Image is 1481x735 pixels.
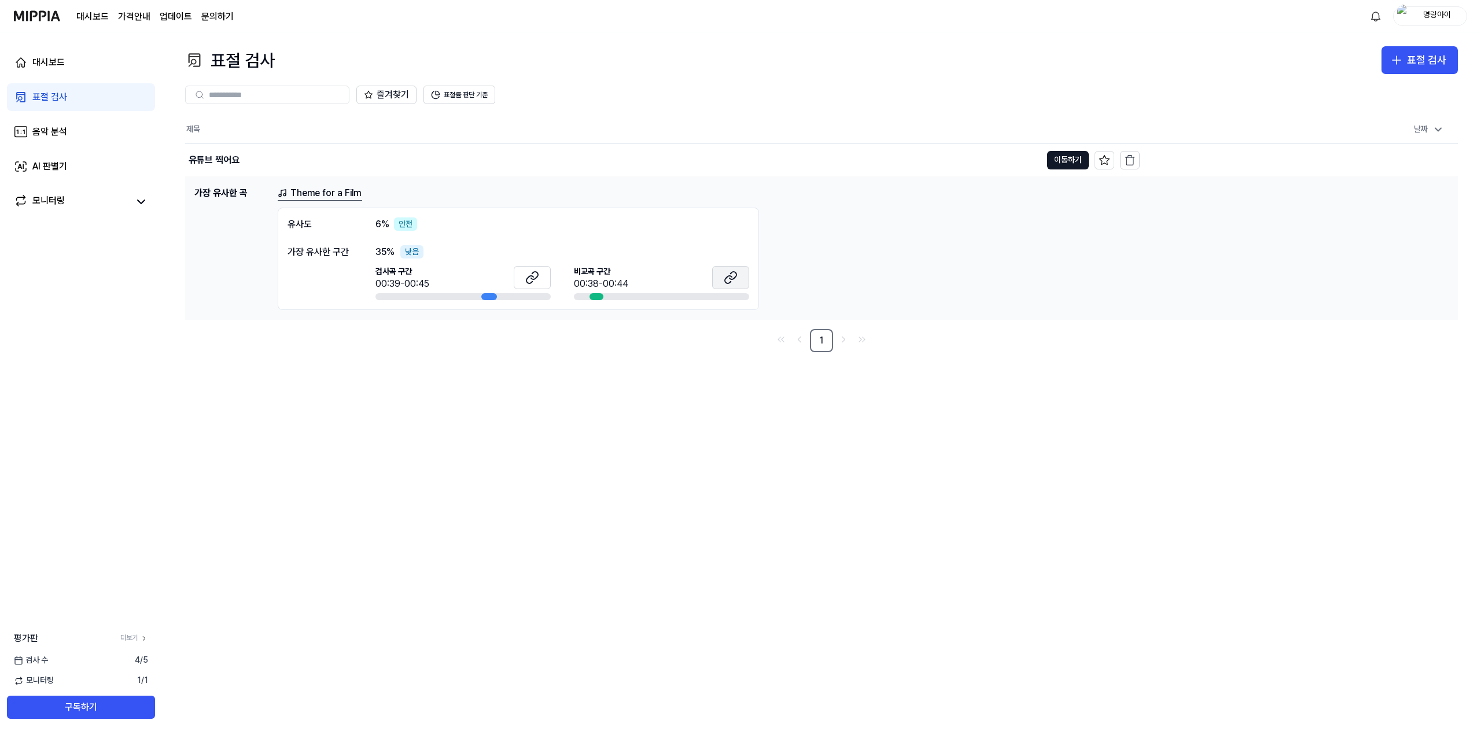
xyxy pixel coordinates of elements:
[185,46,275,74] div: 표절 검사
[32,56,65,69] div: 대시보드
[7,118,155,146] a: 음악 분석
[160,10,192,24] a: 업데이트
[394,217,417,231] div: 안전
[32,194,65,210] div: 모니터링
[194,186,268,311] h1: 가장 유사한 곡
[135,655,148,666] span: 4 / 5
[7,83,155,111] a: 표절 검사
[288,245,352,259] div: 가장 유사한 구간
[1047,151,1089,169] button: 이동하기
[1407,52,1446,69] div: 표절 검사
[7,49,155,76] a: 대시보드
[118,10,150,24] a: 가격안내
[185,116,1140,143] th: 제목
[1393,6,1467,26] button: profile명랑아이
[574,266,628,278] span: 비교곡 구간
[400,245,423,259] div: 낮음
[1414,9,1460,22] div: 명랑아이
[356,86,417,104] button: 즐겨찾기
[76,10,109,24] a: 대시보드
[120,633,148,643] a: 더보기
[773,331,789,348] a: Go to first page
[791,331,808,348] a: Go to previous page
[14,631,38,645] span: 평가판
[835,331,852,348] a: Go to next page
[423,86,495,104] button: 표절률 판단 기준
[201,10,234,24] a: 문의하기
[14,675,54,686] span: 모니터링
[7,153,155,180] a: AI 판별기
[1409,120,1449,139] div: 날짜
[189,153,240,167] div: 유튜브 찍어요
[1369,9,1383,23] img: 알림
[375,277,429,291] div: 00:39-00:45
[288,217,352,231] div: 유사도
[185,329,1458,352] nav: pagination
[1381,46,1458,74] button: 표절 검사
[137,675,148,686] span: 1 / 1
[278,186,362,201] a: Theme for a Film
[810,329,833,352] a: 1
[854,331,870,348] a: Go to last page
[7,696,155,719] button: 구독하기
[375,217,389,231] span: 6 %
[574,277,628,291] div: 00:38-00:44
[32,125,67,139] div: 음악 분석
[1397,5,1411,28] img: profile
[14,655,48,666] span: 검사 수
[1140,143,1458,176] td: [DATE] 오후 10:58
[32,90,67,104] div: 표절 검사
[375,245,395,259] span: 35 %
[375,266,429,278] span: 검사곡 구간
[14,194,130,210] a: 모니터링
[32,160,67,173] div: AI 판별기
